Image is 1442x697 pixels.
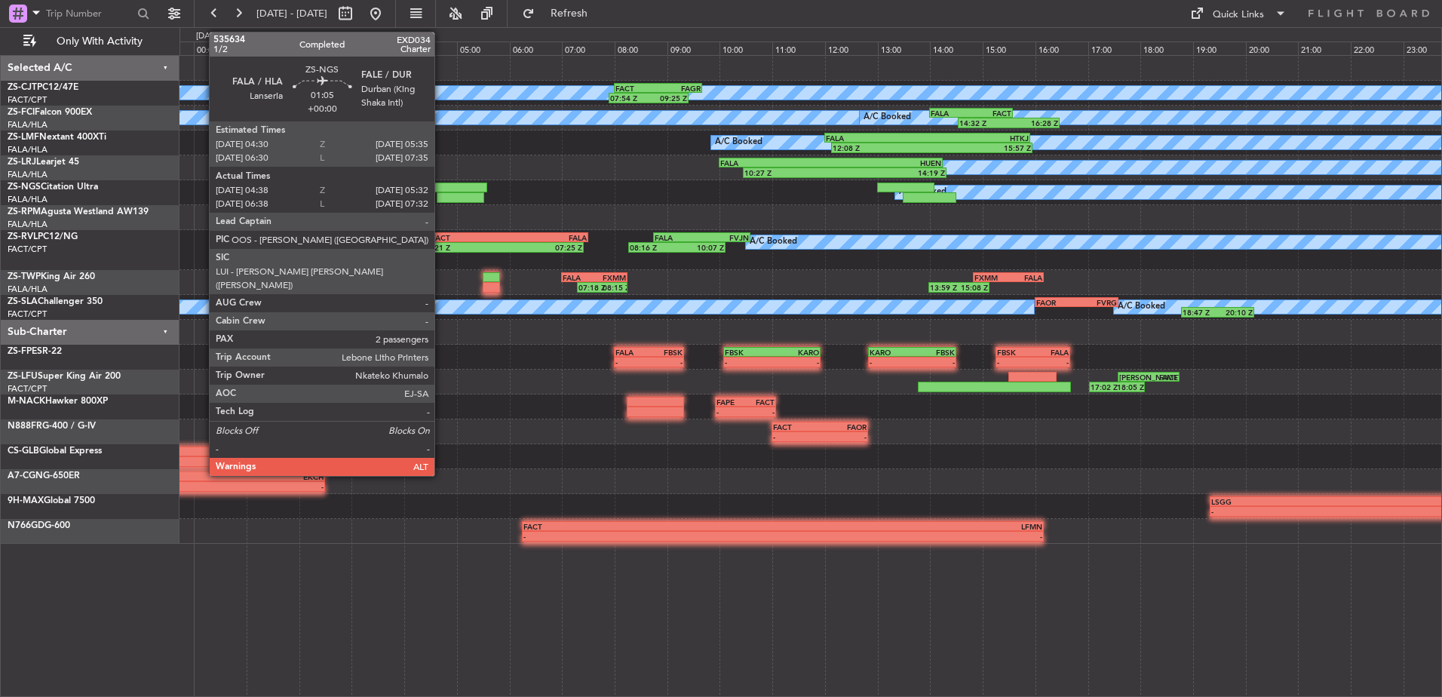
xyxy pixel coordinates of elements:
[538,8,601,19] span: Refresh
[746,407,775,416] div: -
[912,358,954,367] div: -
[8,133,39,142] span: ZS-LMF
[8,297,38,306] span: ZS-SLA
[8,447,102,456] a: CS-GLBGlobal Express
[423,243,502,252] div: 04:21 Z
[1351,41,1404,55] div: 22:00
[912,348,954,357] div: FBSK
[8,383,47,395] a: FACT/CPT
[1117,382,1143,391] div: 18:05 Z
[772,358,818,367] div: -
[1035,41,1088,55] div: 16:00
[8,244,47,255] a: FACT/CPT
[715,131,762,154] div: A/C Booked
[716,407,746,416] div: -
[515,2,606,26] button: Refresh
[870,358,912,367] div: -
[750,231,797,253] div: A/C Booked
[562,41,615,55] div: 07:00
[8,297,103,306] a: ZS-SLAChallenger 350
[772,348,818,357] div: KARO
[701,233,748,242] div: FVJN
[928,134,1029,143] div: HTKJ
[8,133,106,142] a: ZS-LMFNextant 400XTi
[959,283,988,292] div: 15:08 Z
[783,532,1042,541] div: -
[615,84,658,93] div: FACT
[820,422,867,431] div: FAOR
[1183,308,1217,317] div: 18:47 Z
[8,232,38,241] span: ZS-RVL
[725,348,772,357] div: FBSK
[931,143,1030,152] div: 15:57 Z
[8,347,62,356] a: ZS-FPESR-22
[1036,298,1076,307] div: FAOR
[8,158,36,167] span: ZS-LRJ
[8,309,47,320] a: FACT/CPT
[523,522,783,531] div: FACT
[8,83,37,92] span: ZS-CJT
[8,207,149,216] a: ZS-RPMAgusta Westland AW139
[930,41,983,55] div: 14:00
[256,7,327,20] span: [DATE] - [DATE]
[404,41,457,55] div: 04:00
[1076,298,1116,307] div: FVRG
[649,94,687,103] div: 09:25 Z
[772,41,825,55] div: 11:00
[299,41,352,55] div: 02:00
[8,521,70,530] a: N766GDG-600
[8,169,48,180] a: FALA/HLA
[820,432,867,441] div: -
[746,398,775,407] div: FACT
[1140,41,1193,55] div: 18:00
[1119,373,1149,382] div: [PERSON_NAME]
[983,41,1035,55] div: 15:00
[997,348,1033,357] div: FBSK
[1008,118,1058,127] div: 16:28 Z
[8,447,39,456] span: CS-GLB
[8,372,38,381] span: ZS-LFU
[1008,273,1042,282] div: FALA
[8,284,48,295] a: FALA/HLA
[1088,41,1141,55] div: 17:00
[725,358,772,367] div: -
[431,233,509,242] div: FACT
[8,94,47,106] a: FACT/CPT
[8,83,78,92] a: ZS-CJTPC12/47E
[744,168,845,177] div: 10:27 Z
[783,522,1042,531] div: LFMN
[870,348,912,357] div: KARO
[8,183,98,192] a: ZS-NGSCitation Ultra
[8,422,42,431] span: N888FR
[931,109,971,118] div: FALA
[1091,382,1117,391] div: 17:02 Z
[563,273,594,282] div: FALA
[1118,296,1165,318] div: A/C Booked
[959,118,1009,127] div: 14:32 Z
[658,84,700,93] div: FAGR
[194,41,247,55] div: 00:00
[509,233,587,242] div: FALA
[8,422,96,431] a: N888FRG-400 / G-IV
[1149,373,1178,382] div: FACT
[826,134,928,143] div: FALA
[8,397,108,406] a: M-NACKHawker 800XP
[1193,41,1246,55] div: 19:00
[1032,358,1069,367] div: -
[8,272,95,281] a: ZS-TWPKing Air 260
[8,232,78,241] a: ZS-RVLPC12/NG
[899,181,947,204] div: A/C Booked
[8,144,48,155] a: FALA/HLA
[8,119,48,130] a: FALA/HLA
[603,283,626,292] div: 08:15 Z
[510,41,563,55] div: 06:00
[719,41,772,55] div: 10:00
[247,41,299,55] div: 01:00
[594,273,626,282] div: FXMM
[523,532,783,541] div: -
[720,158,830,167] div: FALA
[930,283,959,292] div: 13:59 Z
[974,273,1008,282] div: FXMM
[971,109,1011,118] div: FACT
[8,496,44,505] span: 9H-MAX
